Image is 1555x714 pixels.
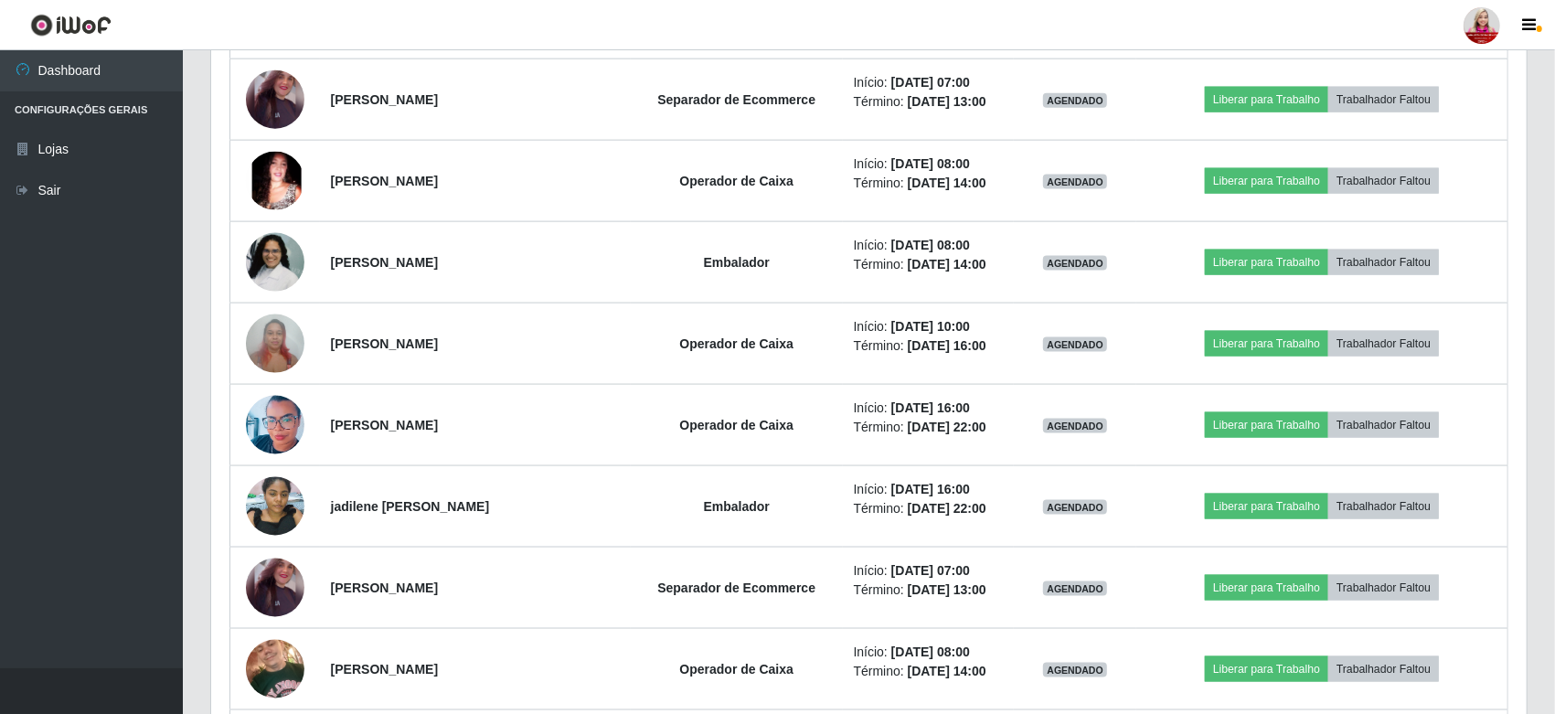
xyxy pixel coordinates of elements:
time: [DATE] 14:00 [908,257,986,272]
strong: [PERSON_NAME] [331,336,438,351]
button: Trabalhador Faltou [1328,575,1439,601]
button: Liberar para Trabalho [1205,494,1328,519]
img: 1738977302932.jpeg [246,551,304,624]
li: Início: [854,73,1004,92]
img: 1722880664865.jpeg [246,304,304,382]
button: Liberar para Trabalho [1205,412,1328,438]
span: AGENDADO [1043,175,1107,189]
li: Início: [854,399,1004,418]
li: Início: [854,643,1004,662]
strong: [PERSON_NAME] [331,418,438,432]
button: Liberar para Trabalho [1205,331,1328,357]
strong: Embalador [704,499,770,514]
strong: Operador de Caixa [679,662,793,677]
strong: [PERSON_NAME] [331,662,438,677]
strong: jadilene [PERSON_NAME] [331,499,489,514]
span: AGENDADO [1043,93,1107,108]
button: Trabalhador Faltou [1328,331,1439,357]
time: [DATE] 08:00 [891,156,970,171]
strong: Operador de Caixa [679,418,793,432]
time: [DATE] 10:00 [891,319,970,334]
button: Trabalhador Faltou [1328,250,1439,275]
time: [DATE] 14:00 [908,176,986,190]
time: [DATE] 14:00 [908,664,986,678]
li: Início: [854,317,1004,336]
time: [DATE] 16:00 [891,400,970,415]
strong: [PERSON_NAME] [331,174,438,188]
span: AGENDADO [1043,256,1107,271]
time: [DATE] 08:00 [891,645,970,659]
button: Liberar para Trabalho [1205,656,1328,682]
strong: Embalador [704,255,770,270]
button: Liberar para Trabalho [1205,250,1328,275]
strong: [PERSON_NAME] [331,581,438,595]
time: [DATE] 08:00 [891,238,970,252]
strong: Separador de Ecommerce [657,581,815,595]
li: Término: [854,581,1004,600]
time: [DATE] 16:00 [908,338,986,353]
li: Término: [854,336,1004,356]
li: Início: [854,155,1004,174]
span: AGENDADO [1043,663,1107,677]
strong: Operador de Caixa [679,174,793,188]
time: [DATE] 13:00 [908,94,986,109]
time: [DATE] 22:00 [908,501,986,516]
li: Início: [854,236,1004,255]
button: Trabalhador Faltou [1328,494,1439,519]
li: Término: [854,174,1004,193]
img: 1734175120781.jpeg [246,204,304,321]
img: 1728321968080.jpeg [246,630,304,708]
li: Término: [854,499,1004,518]
time: [DATE] 07:00 [891,75,970,90]
strong: Operador de Caixa [679,336,793,351]
img: 1742864590571.jpeg [246,152,304,210]
span: AGENDADO [1043,500,1107,515]
img: 1720820900365.jpeg [246,467,304,545]
img: 1650895174401.jpeg [246,389,304,463]
img: 1738977302932.jpeg [246,63,304,136]
button: Trabalhador Faltou [1328,656,1439,682]
li: Término: [854,418,1004,437]
li: Término: [854,255,1004,274]
li: Término: [854,92,1004,112]
button: Liberar para Trabalho [1205,87,1328,112]
button: Liberar para Trabalho [1205,168,1328,194]
img: CoreUI Logo [30,14,112,37]
time: [DATE] 22:00 [908,420,986,434]
li: Início: [854,561,1004,581]
li: Término: [854,662,1004,681]
time: [DATE] 13:00 [908,582,986,597]
button: Trabalhador Faltou [1328,168,1439,194]
strong: [PERSON_NAME] [331,255,438,270]
button: Trabalhador Faltou [1328,87,1439,112]
span: AGENDADO [1043,581,1107,596]
li: Início: [854,480,1004,499]
strong: [PERSON_NAME] [331,92,438,107]
span: AGENDADO [1043,419,1107,433]
time: [DATE] 16:00 [891,482,970,496]
button: Liberar para Trabalho [1205,575,1328,601]
button: Trabalhador Faltou [1328,412,1439,438]
strong: Separador de Ecommerce [657,92,815,107]
span: AGENDADO [1043,337,1107,352]
time: [DATE] 07:00 [891,563,970,578]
